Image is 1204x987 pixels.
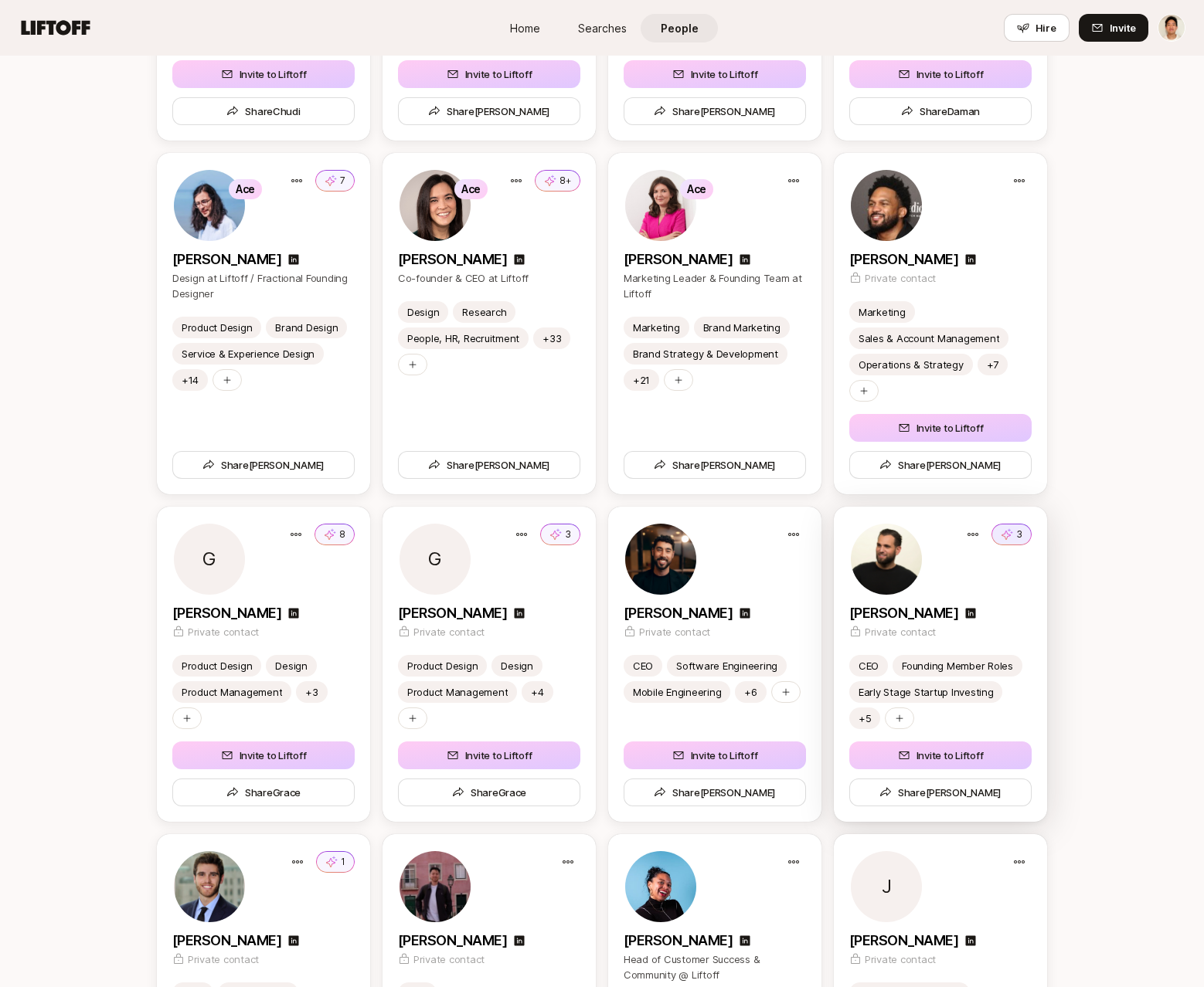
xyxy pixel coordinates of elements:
p: G [202,550,216,568]
span: Share [PERSON_NAME] [202,457,325,473]
p: Design [275,658,307,673]
p: [PERSON_NAME] [172,602,281,624]
p: Founding Member Roles [902,658,1013,673]
img: 71d7b91d_d7cb_43b4_a7ea_a9b2f2cc6e03.jpg [400,170,471,241]
p: +33 [542,331,561,346]
p: Marketing Leader & Founding Team at Liftoff [624,270,806,301]
button: Invite to Liftoff [172,60,355,88]
p: Sales & Account Management [859,331,999,346]
p: 3 [565,527,571,541]
img: 6fdd9e5a_34aa_48d9_af9e_c9cd23a47cda.jpg [851,524,922,595]
span: Share [PERSON_NAME] [428,103,550,119]
button: Invite to Liftoff [624,741,806,769]
span: Share Daman [901,103,980,119]
button: Share[PERSON_NAME] [398,97,580,125]
p: Brand Strategy & Development [633,346,778,361]
p: Private contact [639,624,710,639]
button: Share[PERSON_NAME] [624,97,806,125]
p: Brand Design [275,320,338,335]
div: Design [501,658,532,673]
img: Jeremy Chen [1158,15,1185,41]
button: 8 [315,524,355,545]
div: Research [462,304,506,320]
p: Private contact [865,624,936,639]
p: J [882,877,892,896]
span: Invite [1110,20,1136,36]
button: Invite to Liftoff [398,741,580,769]
a: Ace8+[PERSON_NAME]Co-founder & CEO at LiftoffDesignResearchPeople, HR, Recruitment+33Share[PERSON... [383,153,596,494]
p: +6 [744,684,757,700]
p: Ace [461,180,481,198]
p: [PERSON_NAME] [849,930,958,951]
button: ShareChudi [172,97,355,125]
p: Private contact [865,270,936,286]
p: [PERSON_NAME] [624,249,733,270]
button: ShareGrace [398,778,580,806]
a: G3[PERSON_NAME]Private contactProduct DesignDesignProduct Management+4Invite to LiftoffShareGrace [383,507,596,822]
p: People, HR, Recruitment [407,331,519,346]
a: Ace7[PERSON_NAME]Design at Liftoff / Fractional Founding DesignerProduct DesignBrand DesignServic... [157,153,370,494]
p: Private contact [413,951,485,967]
div: Product Design [407,658,478,673]
p: [PERSON_NAME] [172,249,281,270]
p: +4 [531,684,543,700]
p: Private contact [188,951,259,967]
button: Share[PERSON_NAME] [849,451,1032,479]
button: Hire [1004,14,1070,42]
img: 3b21b1e9_db0a_4655_a67f_ab9b1489a185.jpg [174,170,245,241]
p: [PERSON_NAME] [398,249,507,270]
button: Invite to Liftoff [849,414,1032,442]
p: CEO [859,658,879,673]
p: Early Stage Startup Investing [859,684,993,700]
button: ShareDaman [849,97,1032,125]
button: Share[PERSON_NAME] [398,451,580,479]
span: Share [PERSON_NAME] [654,457,776,473]
button: Share[PERSON_NAME] [624,451,806,479]
button: Share[PERSON_NAME] [624,778,806,806]
img: a8e9cede_195d_42e4_a834_2bad0e7dd550.jpg [174,851,245,922]
div: Marketing [859,304,906,320]
p: Software Engineering [676,658,777,673]
p: Product Management [407,684,508,700]
img: 2dee57b8_ef9d_4eaa_9621_eed78a5a80c6.jpg [625,524,696,595]
span: Share [PERSON_NAME] [428,457,550,473]
p: Head of Customer Success & Community @ Liftoff [624,951,806,982]
p: Product Design [182,320,252,335]
p: [PERSON_NAME] [398,602,507,624]
button: Share[PERSON_NAME] [849,778,1032,806]
span: Share [PERSON_NAME] [654,785,776,800]
p: 8 [339,527,345,541]
span: Share [PERSON_NAME] [879,457,1002,473]
p: G [428,550,442,568]
button: Invite to Liftoff [849,741,1032,769]
p: 1 [341,855,345,869]
p: +3 [305,684,318,700]
div: +21 [633,372,650,388]
span: Hire [1036,20,1056,36]
img: dad6f263_d0d7_4fca_9567_244dcd796690.jpg [400,851,471,922]
p: Brand Marketing [703,320,781,335]
button: Invite to Liftoff [172,741,355,769]
p: +14 [182,372,199,388]
span: Searches [578,20,627,36]
p: 7 [340,174,345,188]
div: Product Design [182,658,252,673]
a: Ace[PERSON_NAME]Marketing Leader & Founding Team at LiftoffMarketingBrand MarketingBrand Strategy... [608,153,821,494]
div: +5 [859,711,871,726]
button: 3 [540,524,580,545]
p: Ace [236,180,255,198]
button: ShareGrace [172,778,355,806]
p: Operations & Strategy [859,357,964,372]
p: [PERSON_NAME] [398,930,507,951]
a: G8[PERSON_NAME]Private contactProduct DesignDesignProduct Management+3Invite to LiftoffShareGrace [157,507,370,822]
p: Product Management [182,684,282,700]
